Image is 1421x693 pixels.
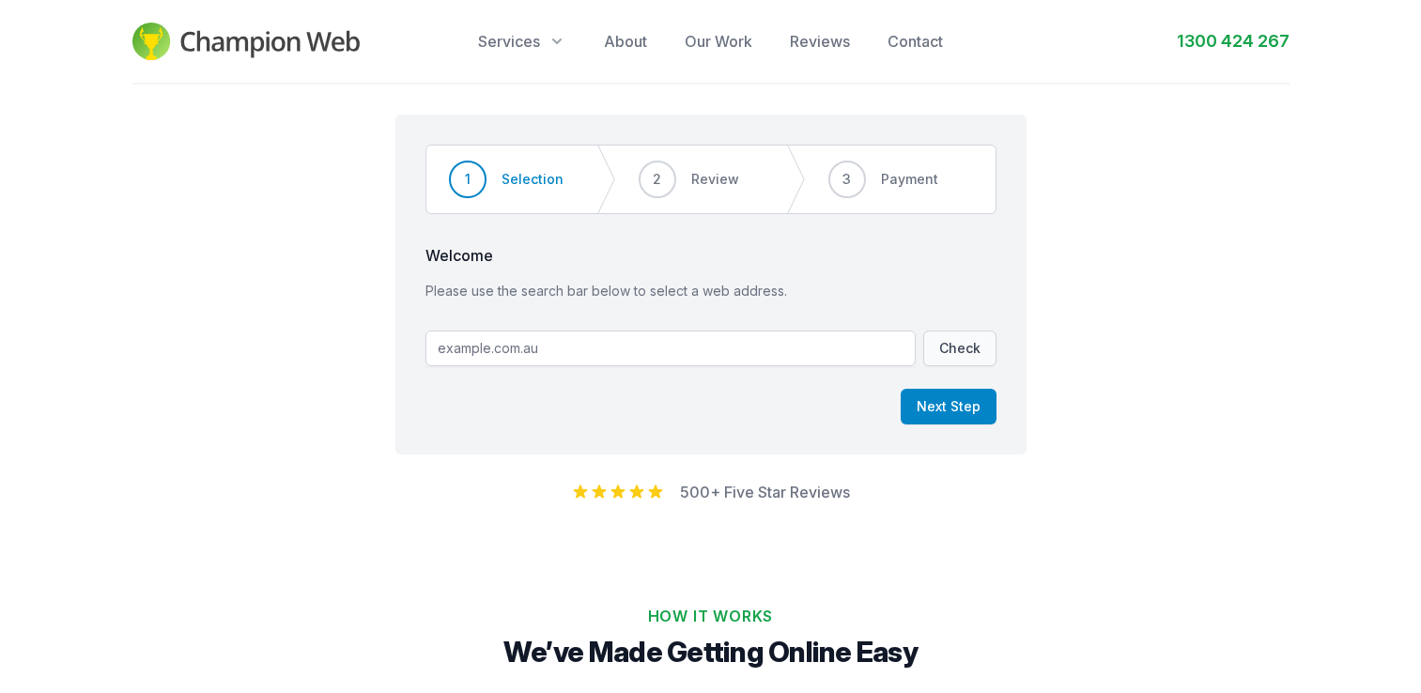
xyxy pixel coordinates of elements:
[425,244,996,267] span: Welcome
[685,30,752,53] a: Our Work
[478,30,566,53] button: Services
[425,331,916,366] input: example.com.au
[425,145,996,214] nav: Progress
[140,635,1282,669] p: We’ve Made Getting Online Easy
[1177,28,1290,54] a: 1300 424 267
[140,605,1282,627] h2: How It Works
[502,170,564,189] span: Selection
[604,30,647,53] a: About
[132,23,361,60] img: Champion Web
[691,170,739,189] span: Review
[680,483,850,501] a: 500+ Five Star Reviews
[901,389,996,424] button: Next Step
[653,170,661,189] span: 2
[923,331,996,366] button: Check
[842,170,851,189] span: 3
[790,30,850,53] a: Reviews
[888,30,943,53] a: Contact
[881,170,938,189] span: Payment
[478,30,540,53] span: Services
[465,170,471,189] span: 1
[425,282,996,300] p: Please use the search bar below to select a web address.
